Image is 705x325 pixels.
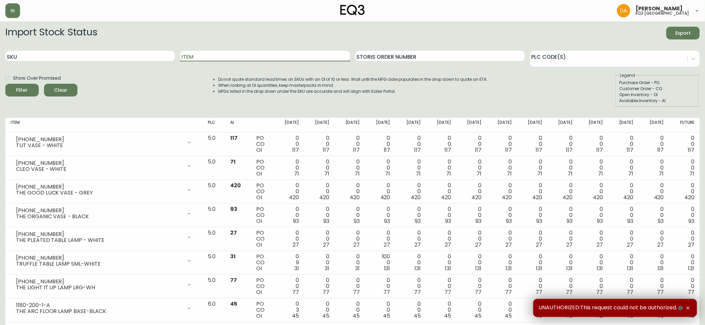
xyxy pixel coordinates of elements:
[608,118,639,132] th: [DATE]
[563,194,573,201] span: 420
[370,159,390,177] div: 0 0
[256,288,262,296] span: OI
[225,118,251,132] th: AI
[675,135,694,153] div: 0 0
[401,254,421,272] div: 0 0
[629,170,634,178] span: 71
[431,301,451,319] div: 0 0
[340,254,360,272] div: 0 0
[16,166,183,172] div: CLEO VASE - WHITE
[11,135,197,150] div: [PHONE_NUMBER]TUT VASE - WHITE
[675,254,694,272] div: 0 0
[553,135,573,153] div: 0 0
[401,230,421,248] div: 0 0
[414,288,421,296] span: 77
[230,158,236,166] span: 71
[203,118,225,132] th: PLC
[675,183,694,201] div: 0 0
[325,265,329,272] span: 31
[628,217,634,225] span: 93
[353,146,360,154] span: 117
[370,254,390,272] div: 100 0
[256,183,269,201] div: PO CO
[475,265,481,272] span: 131
[566,241,573,249] span: 27
[355,170,360,178] span: 71
[522,206,542,224] div: 0 0
[431,135,451,153] div: 0 0
[401,277,421,295] div: 0 0
[256,206,269,224] div: PO CO
[370,206,390,224] div: 0 0
[431,254,451,272] div: 0 0
[11,301,197,316] div: 1180-200-1-ATHE ARC FLOOR LAMP BASE-BLACK
[536,146,542,154] span: 117
[310,301,329,319] div: 0 0
[669,118,700,132] th: Future
[203,204,225,227] td: 5.0
[396,118,426,132] th: [DATE]
[522,277,542,295] div: 0 0
[639,118,669,132] th: [DATE]
[487,118,517,132] th: [DATE]
[292,288,299,296] span: 77
[431,277,451,295] div: 0 0
[324,170,329,178] span: 71
[689,170,694,178] span: 71
[536,217,542,225] span: 93
[230,229,237,237] span: 27
[414,265,421,272] span: 131
[385,170,390,178] span: 71
[532,194,542,201] span: 420
[566,288,573,296] span: 77
[537,170,542,178] span: 71
[505,265,512,272] span: 131
[568,170,573,178] span: 71
[370,277,390,295] div: 0 0
[218,88,488,94] li: MFGs listed in the drop down under the SKU are accurate and will align with Sales Portal.
[522,159,542,177] div: 0 0
[492,206,512,224] div: 0 0
[536,288,542,296] span: 77
[354,241,360,249] span: 27
[688,146,694,154] span: 117
[230,300,237,308] span: 45
[279,230,299,248] div: 0 0
[411,194,421,201] span: 420
[256,194,262,201] span: OI
[597,217,603,225] span: 93
[310,183,329,201] div: 0 0
[340,206,360,224] div: 0 0
[675,159,694,177] div: 0 0
[5,27,97,39] h2: Import Stock Status
[475,288,481,296] span: 77
[49,86,72,94] span: Clear
[441,194,451,201] span: 420
[476,170,481,178] span: 71
[44,84,77,96] button: Clear
[583,183,603,201] div: 0 0
[456,118,487,132] th: [DATE]
[11,277,197,292] div: [PHONE_NUMBER]THE LIGHT IT UP LAMP LRG-WH
[230,182,241,189] span: 420
[310,159,329,177] div: 0 0
[16,136,183,142] div: [PHONE_NUMBER]
[548,118,578,132] th: [DATE]
[384,265,390,272] span: 131
[614,159,633,177] div: 0 0
[294,170,299,178] span: 71
[475,217,481,225] span: 93
[644,301,664,319] div: 0 0
[340,5,365,15] img: logo
[350,194,360,201] span: 420
[507,170,512,178] span: 71
[688,241,694,249] span: 27
[256,170,262,178] span: OI
[353,288,360,296] span: 77
[203,251,225,275] td: 5.0
[310,206,329,224] div: 0 0
[384,241,390,249] span: 27
[627,265,634,272] span: 131
[688,265,694,272] span: 131
[658,217,664,225] span: 93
